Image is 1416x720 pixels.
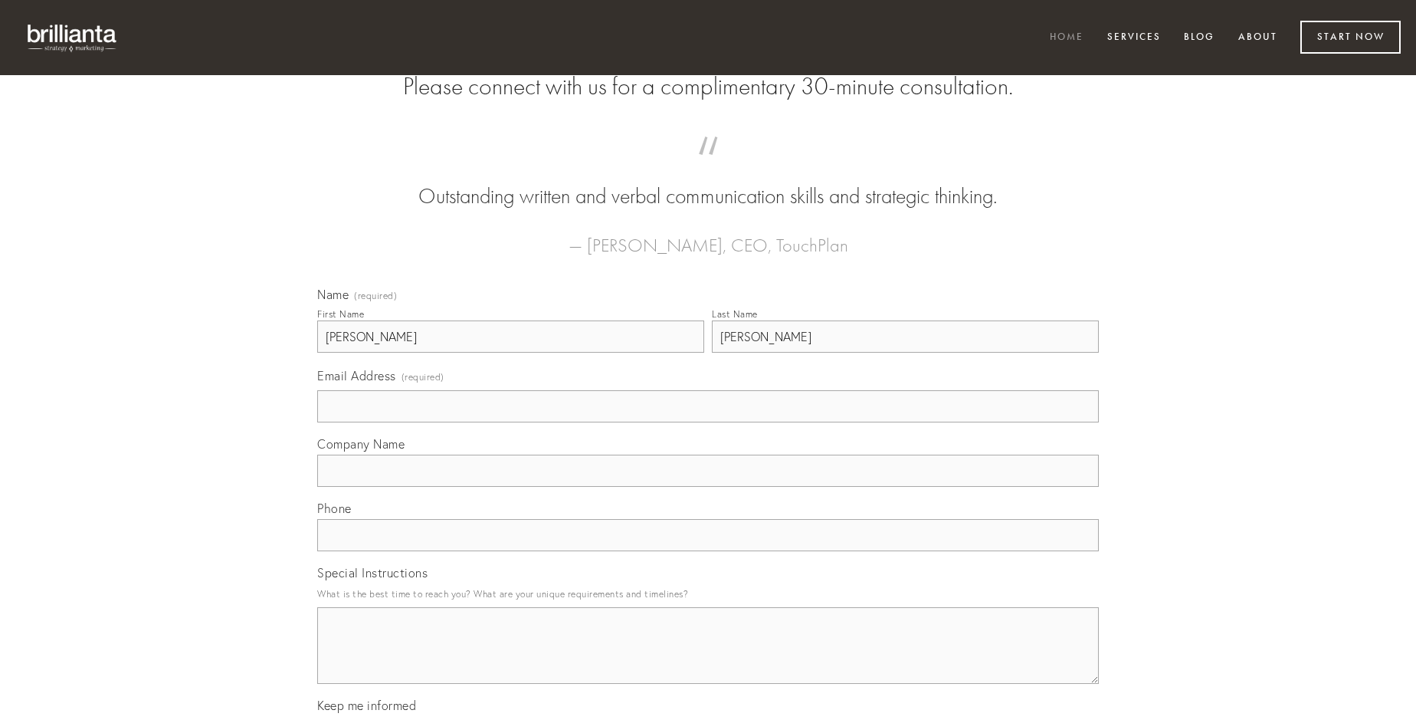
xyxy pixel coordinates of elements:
[317,308,364,320] div: First Name
[15,15,130,60] img: brillianta - research, strategy, marketing
[317,584,1099,604] p: What is the best time to reach you? What are your unique requirements and timelines?
[1040,25,1093,51] a: Home
[402,367,444,387] span: (required)
[354,291,397,301] span: (required)
[317,501,352,516] span: Phone
[342,152,1074,182] span: “
[342,212,1074,261] figcaption: — [PERSON_NAME], CEO, TouchPlan
[1300,21,1401,54] a: Start Now
[317,368,396,383] span: Email Address
[342,152,1074,212] blockquote: Outstanding written and verbal communication skills and strategic thinking.
[317,72,1099,101] h2: Please connect with us for a complimentary 30-minute consultation.
[1174,25,1224,51] a: Blog
[317,565,428,580] span: Special Instructions
[317,436,405,452] span: Company Name
[1228,25,1287,51] a: About
[317,287,349,302] span: Name
[317,698,416,713] span: Keep me informed
[712,308,758,320] div: Last Name
[1097,25,1171,51] a: Services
